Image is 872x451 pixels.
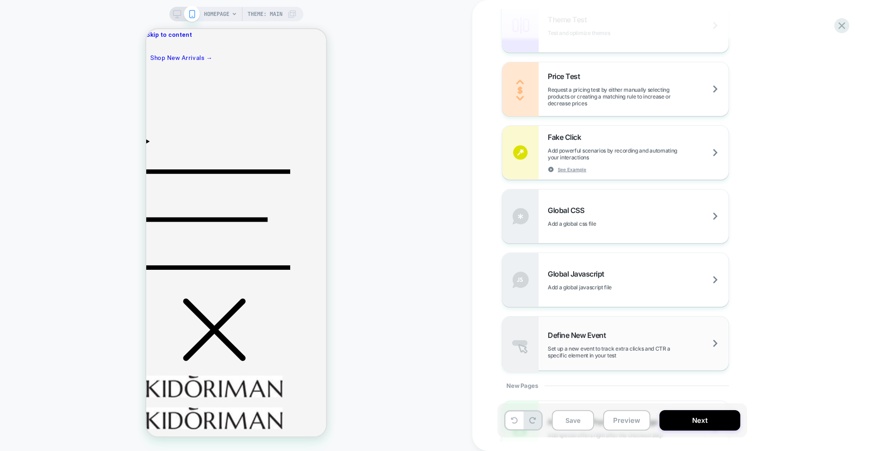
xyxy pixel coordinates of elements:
[204,7,229,21] span: HOMEPAGE
[548,206,589,215] span: Global CSS
[248,7,282,21] span: Theme: MAIN
[603,410,650,431] button: Preview
[548,147,728,161] span: Add powerful scenarios by recording and automating your interactions
[548,345,728,359] span: Set up a new event to track extra clicks and CTR a specific element in your test
[659,410,740,431] button: Next
[558,166,586,173] span: See Example
[548,133,585,142] span: Fake Click
[548,86,728,107] span: Request a pricing test by either manually selecting products or creating a matching rule to incre...
[548,284,657,291] span: Add a global javascript file
[548,269,609,278] span: Global Javascript
[548,15,591,24] span: Theme Test
[502,371,729,401] div: New Pages
[4,25,66,32] a: Shop New Arrivals →
[548,72,585,81] span: Price Test
[552,410,594,431] button: Save
[548,30,655,36] span: Test and optimize themes
[548,220,641,227] span: Add a global css file
[548,331,610,340] span: Define New Event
